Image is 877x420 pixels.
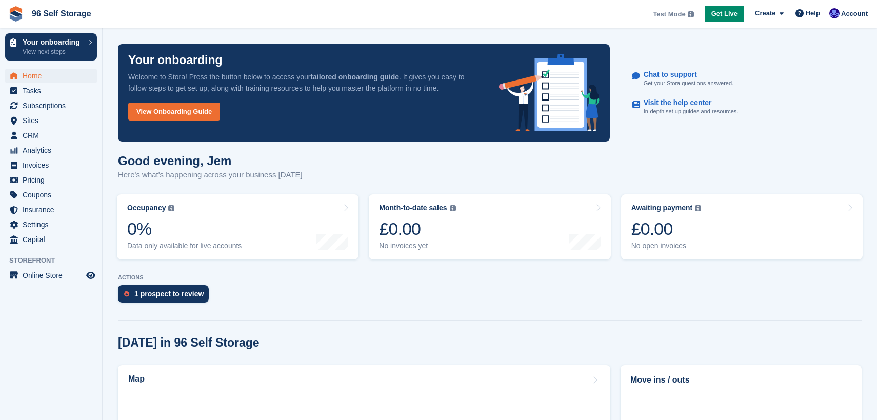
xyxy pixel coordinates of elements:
div: Awaiting payment [631,204,693,212]
span: Create [755,8,775,18]
a: menu [5,268,97,283]
strong: tailored onboarding guide [310,73,399,81]
p: Here's what's happening across your business [DATE] [118,169,303,181]
span: Test Mode [653,9,685,19]
div: 1 prospect to review [134,290,204,298]
span: Invoices [23,158,84,172]
span: Online Store [23,268,84,283]
a: Get Live [705,6,744,23]
span: Storefront [9,255,102,266]
img: stora-icon-8386f47178a22dfd0bd8f6a31ec36ba5ce8667c1dd55bd0f319d3a0aa187defe.svg [8,6,24,22]
span: Capital [23,232,84,247]
div: Data only available for live accounts [127,242,242,250]
span: Analytics [23,143,84,157]
h2: Move ins / outs [630,374,852,386]
a: Chat to support Get your Stora questions answered. [632,65,852,93]
p: View next steps [23,47,84,56]
a: menu [5,113,97,128]
img: icon-info-grey-7440780725fd019a000dd9b08b2336e03edf1995a4989e88bcd33f0948082b44.svg [695,205,701,211]
span: Tasks [23,84,84,98]
div: No invoices yet [379,242,455,250]
a: menu [5,203,97,217]
p: Chat to support [644,70,725,79]
img: prospect-51fa495bee0391a8d652442698ab0144808aea92771e9ea1ae160a38d050c398.svg [124,291,129,297]
span: Pricing [23,173,84,187]
p: Your onboarding [128,54,223,66]
p: Visit the help center [644,98,730,107]
a: Occupancy 0% Data only available for live accounts [117,194,358,259]
a: Preview store [85,269,97,282]
img: icon-info-grey-7440780725fd019a000dd9b08b2336e03edf1995a4989e88bcd33f0948082b44.svg [450,205,456,211]
a: View Onboarding Guide [128,103,220,121]
a: menu [5,158,97,172]
span: Insurance [23,203,84,217]
span: Coupons [23,188,84,202]
p: Welcome to Stora! Press the button below to access your . It gives you easy to follow steps to ge... [128,71,483,94]
span: Account [841,9,868,19]
p: Get your Stora questions answered. [644,79,733,88]
div: 0% [127,218,242,239]
p: In-depth set up guides and resources. [644,107,739,116]
a: 1 prospect to review [118,285,214,308]
h2: Map [128,374,145,384]
div: £0.00 [379,218,455,239]
a: menu [5,98,97,113]
p: Your onboarding [23,38,84,46]
a: Your onboarding View next steps [5,33,97,61]
a: menu [5,188,97,202]
span: Home [23,69,84,83]
a: menu [5,69,97,83]
a: Visit the help center In-depth set up guides and resources. [632,93,852,121]
span: Sites [23,113,84,128]
div: No open invoices [631,242,702,250]
a: menu [5,128,97,143]
div: £0.00 [631,218,702,239]
a: Awaiting payment £0.00 No open invoices [621,194,863,259]
div: Month-to-date sales [379,204,447,212]
div: Occupancy [127,204,166,212]
a: menu [5,84,97,98]
a: Month-to-date sales £0.00 No invoices yet [369,194,610,259]
img: icon-info-grey-7440780725fd019a000dd9b08b2336e03edf1995a4989e88bcd33f0948082b44.svg [168,205,174,211]
a: 96 Self Storage [28,5,95,22]
a: menu [5,232,97,247]
a: menu [5,173,97,187]
img: icon-info-grey-7440780725fd019a000dd9b08b2336e03edf1995a4989e88bcd33f0948082b44.svg [688,11,694,17]
span: Subscriptions [23,98,84,113]
span: Help [806,8,820,18]
span: Settings [23,217,84,232]
span: CRM [23,128,84,143]
span: Get Live [711,9,738,19]
img: onboarding-info-6c161a55d2c0e0a8cae90662b2fe09162a5109e8cc188191df67fb4f79e88e88.svg [499,54,600,131]
h2: [DATE] in 96 Self Storage [118,336,260,350]
a: menu [5,217,97,232]
img: Jem Plester [829,8,840,18]
h1: Good evening, Jem [118,154,303,168]
p: ACTIONS [118,274,862,281]
a: menu [5,143,97,157]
